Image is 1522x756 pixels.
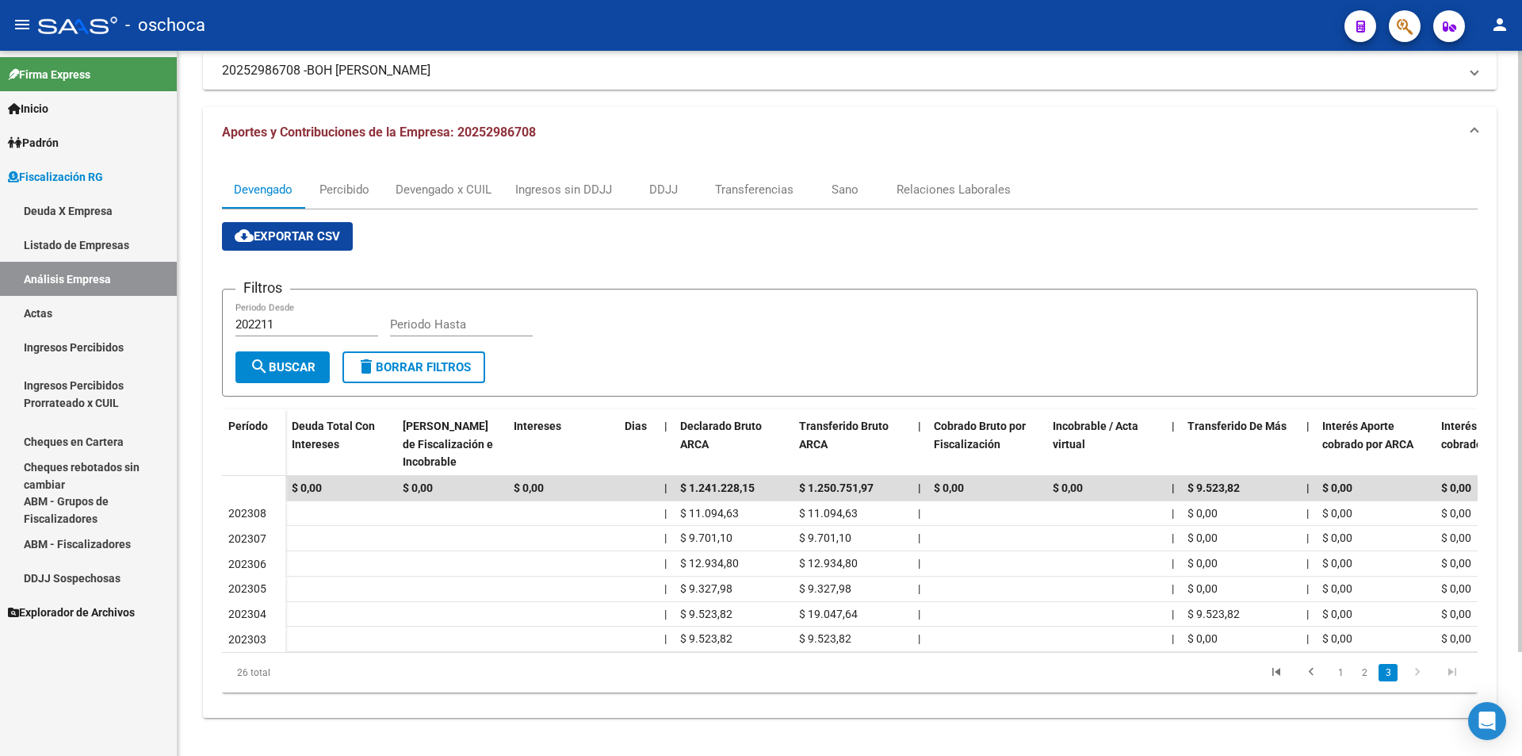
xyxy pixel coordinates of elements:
span: | [918,532,920,544]
datatable-header-cell: Período [222,409,285,476]
datatable-header-cell: Incobrable / Acta virtual [1046,409,1165,479]
span: Declarado Bruto ARCA [680,420,762,451]
span: Dias [625,420,647,432]
span: | [1172,557,1174,570]
span: $ 0,00 [1322,608,1352,620]
span: | [664,507,667,520]
mat-expansion-panel-header: 20252986708 -BOH [PERSON_NAME] [203,52,1497,90]
button: Buscar [235,351,330,383]
span: $ 0,00 [1322,582,1352,595]
span: | [1172,532,1174,544]
span: | [664,632,667,645]
span: | [918,608,920,620]
span: $ 0,00 [1441,482,1471,494]
span: $ 0,00 [934,482,964,494]
span: $ 0,00 [1441,507,1471,520]
datatable-header-cell: Transferido Bruto ARCA [793,409,912,479]
a: go to previous page [1296,664,1326,681]
span: $ 1.241.228,15 [680,482,755,494]
mat-panel-title: 20252986708 - [222,62,1459,79]
span: Buscar [250,360,315,374]
span: $ 0,00 [1187,507,1218,520]
datatable-header-cell: | [1300,409,1316,479]
a: 3 [1379,664,1398,681]
span: $ 0,00 [1187,582,1218,595]
span: $ 12.934,80 [799,557,858,570]
li: page 3 [1376,659,1400,686]
mat-icon: delete [357,357,376,376]
span: $ 0,00 [1322,507,1352,520]
span: $ 0,00 [1053,482,1083,494]
span: 202306 [228,558,266,570]
datatable-header-cell: Dias [618,409,658,479]
span: Explorador de Archivos [8,604,135,621]
span: Padrón [8,134,59,152]
div: Devengado x CUIL [396,181,491,198]
li: page 2 [1352,659,1376,686]
span: Firma Express [8,66,90,83]
span: Incobrable / Acta virtual [1053,420,1138,451]
span: $ 0,00 [1441,582,1471,595]
span: | [1172,608,1174,620]
span: $ 9.523,82 [680,608,732,620]
span: Intereses [514,420,561,432]
mat-icon: person [1490,15,1509,34]
span: $ 9.701,10 [799,532,851,544]
button: Borrar Filtros [342,351,485,383]
span: BOH [PERSON_NAME] [307,62,430,79]
span: | [918,507,920,520]
div: Ingresos sin DDJJ [515,181,612,198]
div: Transferencias [715,181,794,198]
span: Transferido Bruto ARCA [799,420,889,451]
span: Inicio [8,100,48,117]
button: Exportar CSV [222,222,353,251]
span: 202303 [228,633,266,646]
a: go to next page [1402,664,1432,681]
span: | [664,482,667,494]
span: 202304 [228,608,266,620]
span: $ 9.523,82 [680,632,732,645]
span: $ 0,00 [1187,532,1218,544]
datatable-header-cell: Intereses [507,409,618,479]
div: Sano [832,181,859,198]
span: | [1306,507,1309,520]
span: | [664,582,667,595]
h3: Filtros [235,277,290,299]
span: $ 11.094,63 [799,507,858,520]
div: Percibido [319,181,369,198]
span: | [1306,557,1309,570]
span: Borrar Filtros [357,360,471,374]
mat-icon: menu [13,15,32,34]
span: $ 0,00 [1187,557,1218,570]
span: $ 9.327,98 [799,582,851,595]
span: Exportar CSV [235,229,340,244]
span: | [1172,632,1174,645]
span: | [918,582,920,595]
a: 1 [1331,664,1350,681]
span: $ 9.523,82 [799,632,851,645]
span: $ 0,00 [292,482,322,494]
mat-icon: cloud_download [235,226,254,245]
span: | [664,532,667,544]
span: 202308 [228,507,266,520]
datatable-header-cell: Interés Aporte cobrado por ARCA [1316,409,1435,479]
span: $ 9.701,10 [680,532,732,544]
span: | [1306,608,1309,620]
datatable-header-cell: Deuda Bruta Neto de Fiscalización e Incobrable [396,409,507,479]
div: Open Intercom Messenger [1468,702,1506,740]
span: $ 9.523,82 [1187,608,1240,620]
mat-icon: search [250,357,269,376]
datatable-header-cell: | [1165,409,1181,479]
span: $ 9.523,82 [1187,482,1240,494]
span: | [1172,420,1175,432]
span: | [918,420,921,432]
span: Período [228,420,268,432]
li: page 1 [1329,659,1352,686]
span: | [918,632,920,645]
div: DDJJ [649,181,678,198]
a: go to last page [1437,664,1467,681]
span: 202307 [228,532,266,545]
mat-expansion-panel-header: Aportes y Contribuciones de la Empresa: 20252986708 [203,107,1497,158]
div: Aportes y Contribuciones de la Empresa: 20252986708 [203,158,1497,718]
datatable-header-cell: Cobrado Bruto por Fiscalización [927,409,1046,479]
